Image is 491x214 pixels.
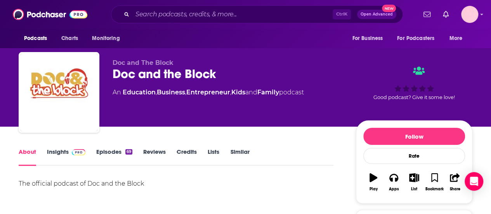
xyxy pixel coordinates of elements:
[356,59,472,107] div: Good podcast? Give it some love!
[87,31,130,46] button: open menu
[392,31,446,46] button: open menu
[461,6,478,23] button: Show profile menu
[404,168,424,196] button: List
[363,128,465,145] button: Follow
[19,148,36,166] a: About
[186,89,230,96] a: Entrepreneur
[96,148,132,166] a: Episodes69
[361,12,393,16] span: Open Advanced
[420,8,434,21] a: Show notifications dropdown
[230,148,249,166] a: Similar
[125,149,132,155] div: 69
[177,148,197,166] a: Credits
[449,187,460,191] div: Share
[424,168,444,196] button: Bookmark
[113,59,173,66] span: Doc and The Block
[352,33,383,44] span: For Business
[411,187,417,191] div: List
[231,89,245,96] a: Kids
[461,6,478,23] img: User Profile
[333,9,351,19] span: Ctrl K
[92,33,120,44] span: Monitoring
[230,89,231,96] span: ,
[389,187,399,191] div: Apps
[370,187,378,191] div: Play
[347,31,392,46] button: open menu
[257,89,279,96] a: Family
[208,148,219,166] a: Lists
[373,94,455,100] span: Good podcast? Give it some love!
[245,89,257,96] span: and
[363,168,383,196] button: Play
[465,172,483,191] div: Open Intercom Messenger
[61,33,78,44] span: Charts
[397,33,434,44] span: For Podcasters
[123,89,156,96] a: Education
[47,148,85,166] a: InsightsPodchaser Pro
[357,10,396,19] button: Open AdvancedNew
[383,168,404,196] button: Apps
[461,6,478,23] span: Logged in as abbydeg
[449,33,463,44] span: More
[111,5,403,23] div: Search podcasts, credits, & more...
[19,31,57,46] button: open menu
[143,148,166,166] a: Reviews
[113,88,304,97] div: An podcast
[445,168,465,196] button: Share
[440,8,452,21] a: Show notifications dropdown
[56,31,83,46] a: Charts
[20,54,98,131] img: Doc and the Block
[156,89,157,96] span: ,
[19,178,333,189] div: The official podcast of Doc and the Block
[363,148,465,164] div: Rate
[444,31,472,46] button: open menu
[157,89,185,96] a: Business
[13,7,87,22] img: Podchaser - Follow, Share and Rate Podcasts
[425,187,444,191] div: Bookmark
[132,8,333,21] input: Search podcasts, credits, & more...
[24,33,47,44] span: Podcasts
[72,149,85,155] img: Podchaser Pro
[185,89,186,96] span: ,
[382,5,396,12] span: New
